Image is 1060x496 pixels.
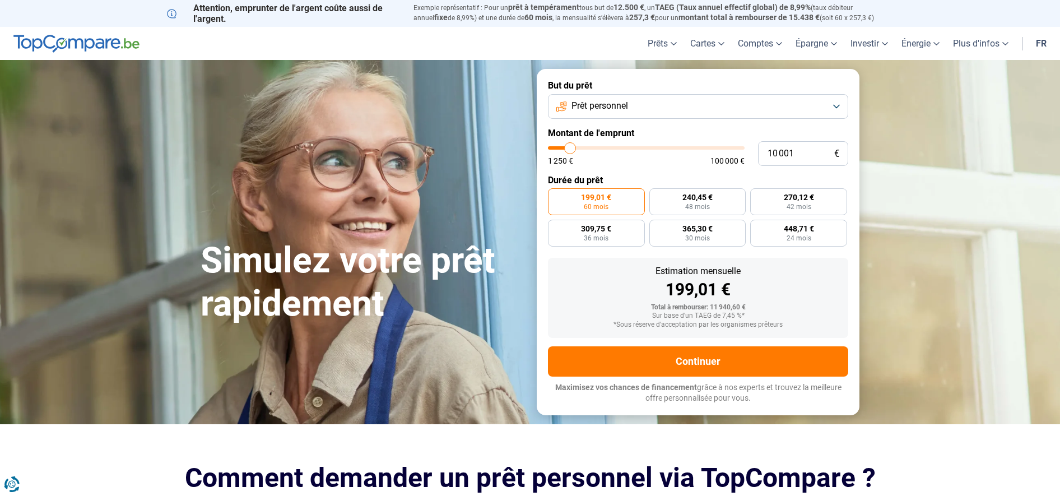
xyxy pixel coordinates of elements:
span: 1 250 € [548,157,573,165]
a: Plus d'infos [946,27,1015,60]
span: € [834,149,839,159]
label: Durée du prêt [548,175,848,186]
span: montant total à rembourser de 15.438 € [678,13,820,22]
p: grâce à nos experts et trouvez la meilleure offre personnalisée pour vous. [548,382,848,404]
span: fixe [434,13,448,22]
a: Énergie [895,27,946,60]
div: Estimation mensuelle [557,267,839,276]
span: 36 mois [584,235,608,242]
span: 42 mois [787,203,811,210]
span: Maximisez vos chances de financement [555,383,697,392]
span: 240,45 € [682,193,713,201]
label: But du prêt [548,80,848,91]
a: Cartes [684,27,731,60]
span: prêt à tempérament [508,3,579,12]
a: Investir [844,27,895,60]
p: Exemple représentatif : Pour un tous but de , un (taux débiteur annuel de 8,99%) et une durée de ... [413,3,893,23]
span: 448,71 € [784,225,814,233]
span: 24 mois [787,235,811,242]
span: 257,3 € [629,13,655,22]
span: 30 mois [685,235,710,242]
img: TopCompare [13,35,140,53]
h1: Simulez votre prêt rapidement [201,239,523,326]
span: 309,75 € [581,225,611,233]
span: 12.500 € [613,3,644,12]
span: 60 mois [524,13,552,22]
span: 60 mois [584,203,608,210]
a: Comptes [731,27,789,60]
a: fr [1029,27,1053,60]
span: 270,12 € [784,193,814,201]
span: TAEG (Taux annuel effectif global) de 8,99% [655,3,811,12]
span: 100 000 € [710,157,745,165]
a: Prêts [641,27,684,60]
button: Prêt personnel [548,94,848,119]
div: Total à rembourser: 11 940,60 € [557,304,839,312]
h2: Comment demander un prêt personnel via TopCompare ? [167,462,893,493]
label: Montant de l'emprunt [548,128,848,138]
div: *Sous réserve d'acceptation par les organismes prêteurs [557,321,839,329]
div: Sur base d'un TAEG de 7,45 %* [557,312,839,320]
span: 365,30 € [682,225,713,233]
button: Continuer [548,346,848,377]
div: 199,01 € [557,281,839,298]
p: Attention, emprunter de l'argent coûte aussi de l'argent. [167,3,400,24]
a: Épargne [789,27,844,60]
span: 48 mois [685,203,710,210]
span: 199,01 € [581,193,611,201]
span: Prêt personnel [571,100,628,112]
